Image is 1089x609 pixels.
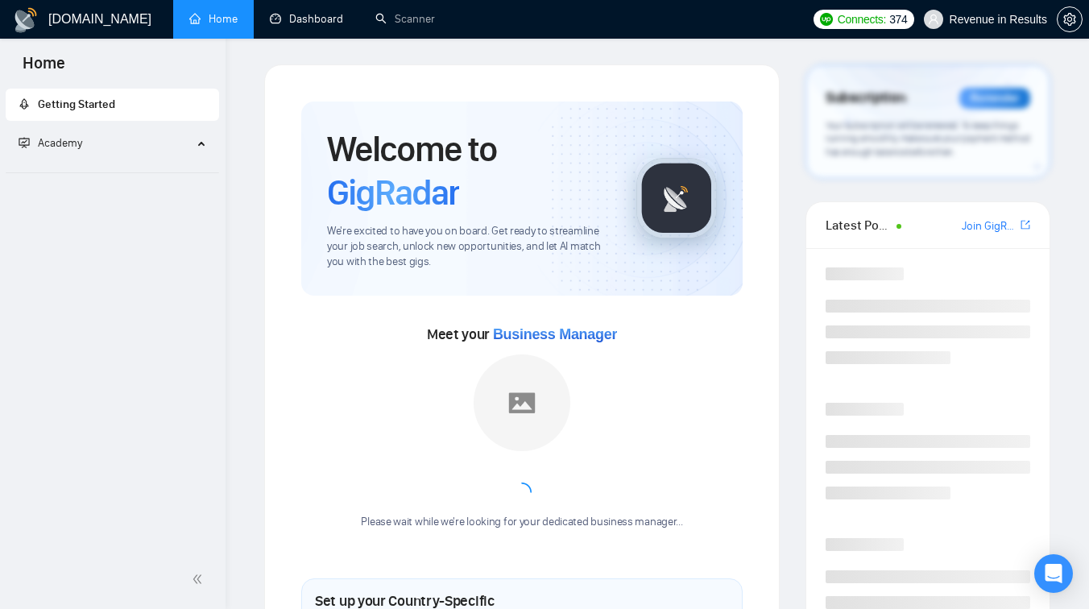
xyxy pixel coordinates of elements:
a: export [1021,217,1030,233]
span: 374 [889,10,907,28]
span: Connects: [838,10,886,28]
img: gigradar-logo.png [636,158,717,238]
span: Getting Started [38,97,115,111]
a: Join GigRadar Slack Community [962,217,1017,235]
span: Business Manager [493,326,617,342]
span: Academy [19,136,82,150]
img: placeholder.png [474,354,570,451]
a: setting [1057,13,1083,26]
span: rocket [19,98,30,110]
img: logo [13,7,39,33]
div: Open Intercom Messenger [1034,554,1073,593]
div: Please wait while we're looking for your dedicated business manager... [351,515,692,530]
span: loading [511,482,532,503]
a: dashboardDashboard [270,12,343,26]
span: fund-projection-screen [19,137,30,148]
img: upwork-logo.png [820,13,833,26]
span: setting [1058,13,1082,26]
span: We're excited to have you on board. Get ready to streamline your job search, unlock new opportuni... [327,224,611,270]
span: Meet your [427,325,617,343]
button: setting [1057,6,1083,32]
li: Academy Homepage [6,166,219,176]
div: Reminder [959,88,1030,109]
span: export [1021,218,1030,231]
h1: Welcome to [327,127,611,214]
a: homeHome [189,12,238,26]
span: Home [10,52,78,85]
a: searchScanner [375,12,435,26]
span: Latest Posts from the GigRadar Community [826,215,892,235]
li: Getting Started [6,89,219,121]
span: double-left [192,571,208,587]
span: Your subscription will be renewed. To keep things running smoothly, make sure your payment method... [826,119,1030,158]
span: Subscription [826,85,905,112]
span: user [928,14,939,25]
span: GigRadar [327,171,459,214]
span: Academy [38,136,82,150]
